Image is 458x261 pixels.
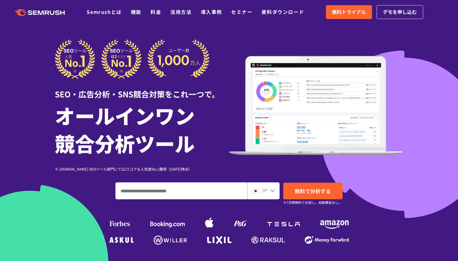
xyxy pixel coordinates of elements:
a: 料金 [151,8,161,15]
small: ※7日間無料でお試し。自動課金なし。 [283,200,342,205]
a: 無料で分析する [283,183,343,199]
span: デモを申し込む [383,8,417,16]
div: SEO・広告分析・SNS競合対策をこれ一つで。 [55,79,229,100]
span: JP [261,187,267,194]
a: 活用方法 [170,8,191,15]
a: セミナー [231,8,252,15]
a: 資料ダウンロード [261,8,304,15]
span: 無料で分析する [295,187,331,195]
a: 導入事例 [201,8,222,15]
div: ※ [DOMAIN_NAME] SEOツール部門にてG2スコア＆人気度No.1獲得（[DATE]時点） [55,166,229,172]
a: 機能 [131,8,141,15]
a: 無料トライアル [326,5,372,19]
input: ドメイン、キーワードまたはURLを入力してください [116,183,247,199]
a: Semrushとは [87,8,121,15]
h1: オールインワン 競合分析ツール [55,101,229,157]
span: 無料トライアル [332,8,366,16]
a: デモを申し込む [377,5,423,19]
